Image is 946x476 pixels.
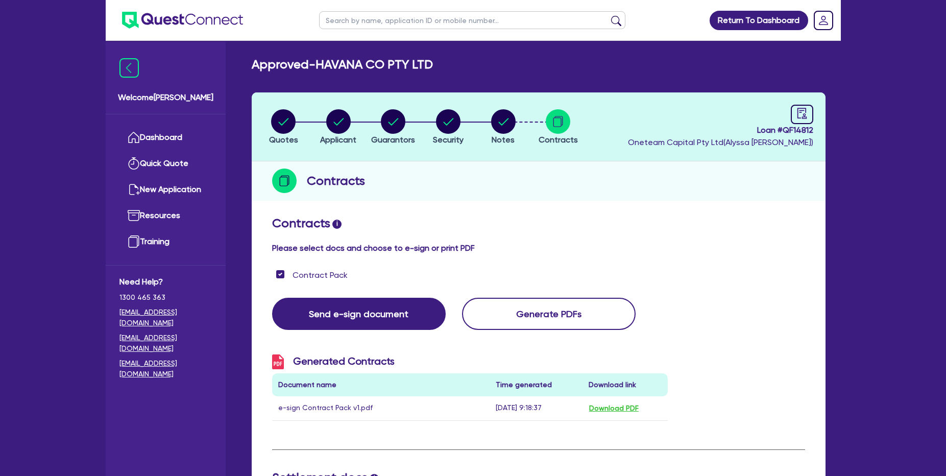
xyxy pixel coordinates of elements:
a: [EMAIL_ADDRESS][DOMAIN_NAME] [119,332,212,354]
button: Send e-sign document [272,298,446,330]
img: icon-pdf [272,354,284,369]
th: Download link [583,373,668,396]
a: New Application [119,177,212,203]
span: 1300 465 363 [119,292,212,303]
button: Applicant [320,109,357,147]
button: Security [432,109,464,147]
a: Dashboard [119,125,212,151]
button: Notes [491,109,516,147]
img: quick-quote [128,157,140,170]
label: Contract Pack [293,269,348,281]
td: e-sign Contract Pack v1.pdf [272,396,490,421]
span: Security [433,135,464,145]
button: Download PDF [589,402,639,414]
h2: Contracts [307,172,365,190]
img: resources [128,209,140,222]
span: Loan # QF14812 [628,124,813,136]
button: Generate PDFs [462,298,636,330]
a: Dropdown toggle [810,7,837,34]
span: Need Help? [119,276,212,288]
button: Guarantors [371,109,416,147]
a: Resources [119,203,212,229]
h4: Please select docs and choose to e-sign or print PDF [272,243,805,253]
input: Search by name, application ID or mobile number... [319,11,625,29]
a: [EMAIL_ADDRESS][DOMAIN_NAME] [119,307,212,328]
a: Training [119,229,212,255]
a: audit [791,105,813,124]
img: quest-connect-logo-blue [122,12,243,29]
span: Contracts [539,135,578,145]
span: Oneteam Capital Pty Ltd ( Alyssa [PERSON_NAME] ) [628,137,813,147]
img: step-icon [272,169,297,193]
span: Quotes [269,135,298,145]
button: Quotes [269,109,299,147]
h2: Contracts [272,216,805,231]
h2: Approved - HAVANA CO PTY LTD [252,57,433,72]
img: new-application [128,183,140,196]
img: training [128,235,140,248]
a: [EMAIL_ADDRESS][DOMAIN_NAME] [119,358,212,379]
span: Guarantors [371,135,415,145]
span: Welcome [PERSON_NAME] [118,91,213,104]
th: Time generated [490,373,583,396]
button: Contracts [538,109,578,147]
a: Return To Dashboard [710,11,808,30]
span: i [332,220,342,229]
a: Quick Quote [119,151,212,177]
span: Applicant [320,135,356,145]
h3: Generated Contracts [272,354,668,369]
th: Document name [272,373,490,396]
img: icon-menu-close [119,58,139,78]
td: [DATE] 9:18:37 [490,396,583,421]
span: Notes [492,135,515,145]
span: audit [796,108,808,119]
